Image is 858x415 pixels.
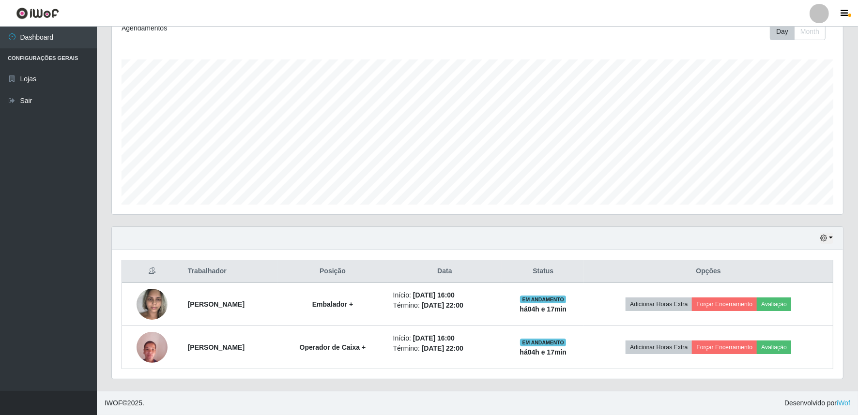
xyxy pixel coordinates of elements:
time: [DATE] 22:00 [422,344,463,352]
span: Desenvolvido por [784,398,850,408]
span: IWOF [105,399,123,407]
button: Adicionar Horas Extra [626,297,692,311]
strong: Embalador + [312,300,353,308]
li: Início: [393,290,497,300]
span: © 2025 . [105,398,144,408]
img: CoreUI Logo [16,7,59,19]
img: 1748286329941.jpeg [137,326,168,368]
strong: há 04 h e 17 min [520,305,567,313]
span: EM ANDAMENTO [520,296,566,303]
button: Day [770,23,795,40]
button: Forçar Encerramento [692,341,757,354]
li: Término: [393,343,497,354]
strong: [PERSON_NAME] [188,300,245,308]
strong: há 04 h e 17 min [520,348,567,356]
button: Avaliação [757,341,791,354]
th: Trabalhador [182,260,278,283]
span: EM ANDAMENTO [520,339,566,346]
th: Status [502,260,584,283]
button: Avaliação [757,297,791,311]
button: Forçar Encerramento [692,297,757,311]
a: iWof [837,399,850,407]
time: [DATE] 16:00 [413,334,455,342]
strong: Operador de Caixa + [300,343,366,351]
li: Término: [393,300,497,311]
time: [DATE] 16:00 [413,291,455,299]
button: Month [794,23,826,40]
time: [DATE] 22:00 [422,301,463,309]
th: Posição [278,260,387,283]
img: 1749078762864.jpeg [137,283,168,325]
div: First group [770,23,826,40]
th: Data [387,260,503,283]
div: Agendamentos [122,23,410,33]
div: Toolbar with button groups [770,23,833,40]
strong: [PERSON_NAME] [188,343,245,351]
button: Adicionar Horas Extra [626,341,692,354]
th: Opções [584,260,833,283]
li: Início: [393,333,497,343]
